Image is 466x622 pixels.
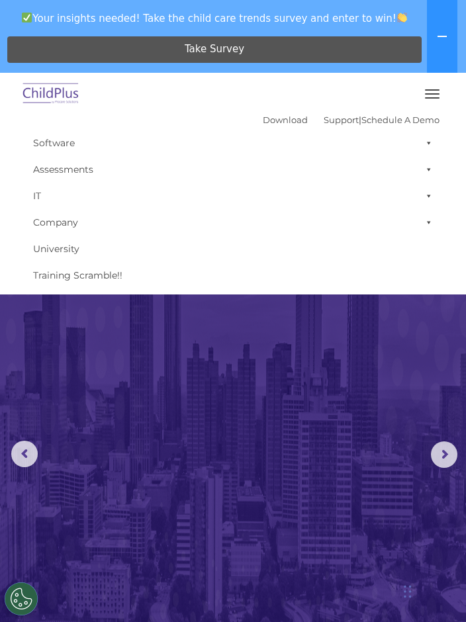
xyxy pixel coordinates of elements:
div: Drag [404,572,412,611]
iframe: Chat Widget [400,558,466,622]
img: ✅ [22,13,32,22]
a: Company [26,209,440,236]
span: Your insights needed! Take the child care trends survey and enter to win! [5,5,424,31]
span: Last name [199,87,239,97]
a: Support [324,114,359,125]
span: Phone number [199,142,255,152]
a: Download [263,114,308,125]
a: Training Scramble!! [26,262,440,289]
button: Cookies Settings [5,582,38,615]
a: Assessments [26,156,440,183]
span: Take Survey [185,38,244,61]
img: 👏 [397,13,407,22]
a: University [26,236,440,262]
img: ChildPlus by Procare Solutions [20,79,82,110]
a: Take Survey [7,36,422,63]
a: IT [26,183,440,209]
font: | [263,114,440,125]
a: Schedule A Demo [361,114,440,125]
a: Software [26,130,440,156]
